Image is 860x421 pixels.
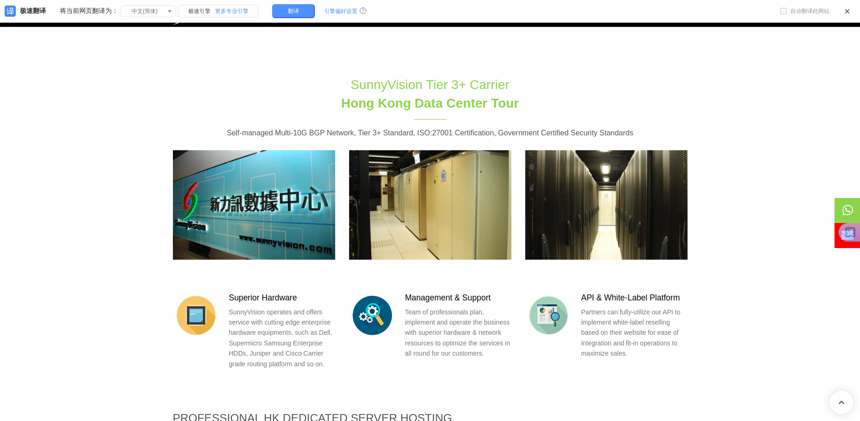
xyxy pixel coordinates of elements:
[276,76,585,112] h1: SunnyVision Tier 3+ Carrier
[173,127,688,139] p: Self-managed Multi-10G BGP Network, Tier 3+ Standard, ISO:27001 Certification, Government Certifi...
[405,307,511,359] p: Team of professionals plan, implement and operate the business with superior hardware & network r...
[229,292,335,304] h3: Superior Hardware
[525,150,688,260] img: HK BareMetal
[581,292,688,304] h3: API & White-Label Platform
[349,292,395,338] img: flat-search-cogs.png
[525,292,572,338] img: flat-chart-page.png
[405,292,511,304] h3: Management & Support
[173,292,219,338] img: flat-cpu-core-alt.png
[341,96,519,110] span: Hong Kong Data Center Tour
[173,150,335,260] img: HK DataCenter
[229,307,335,369] p: SunnyVision operates and offers service with cutting edge enterprise hardware equipments, such as...
[349,150,511,260] img: HK Dedicated Server
[581,307,688,359] p: Partners can fully-utilize our API to implement white-label reselling based on their website for ...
